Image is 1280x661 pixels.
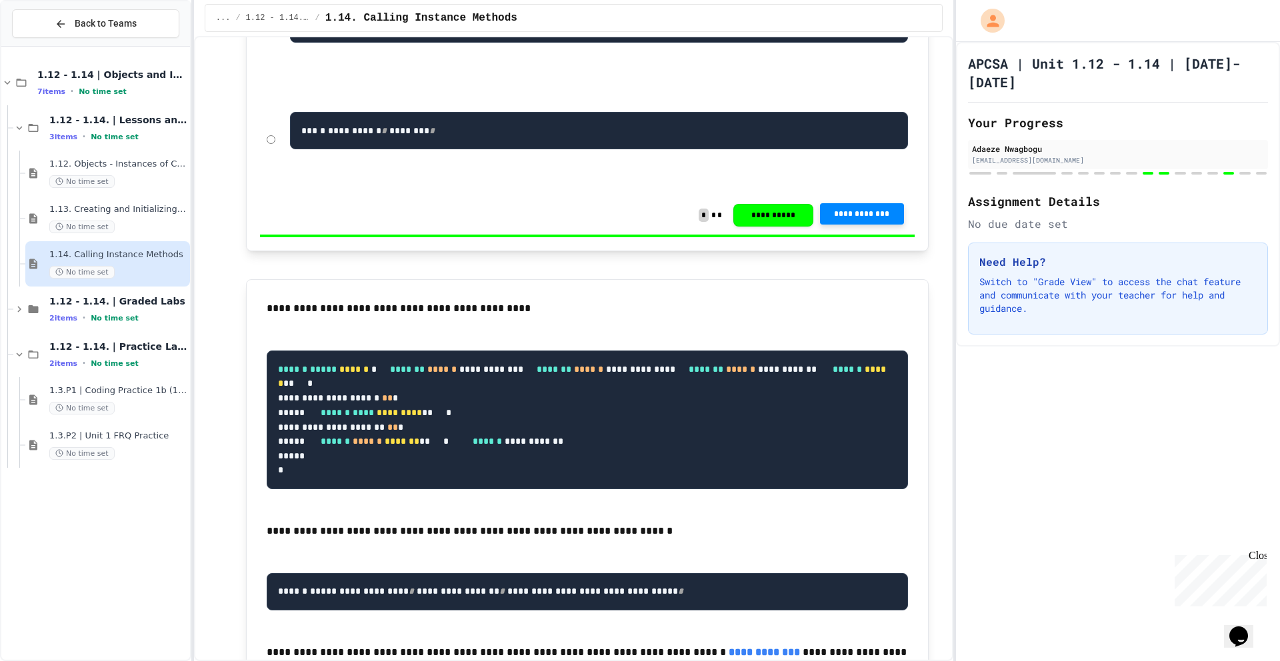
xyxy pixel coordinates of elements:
span: No time set [79,87,127,96]
span: / [315,13,320,23]
span: No time set [49,221,115,233]
span: No time set [49,175,115,188]
h3: Need Help? [979,254,1257,270]
span: 1.3.P1 | Coding Practice 1b (1.7-1.15) [49,385,187,396]
h2: Assignment Details [968,192,1268,211]
div: No due date set [968,216,1268,232]
span: No time set [49,266,115,279]
span: 1.13. Creating and Initializing Objects: Constructors [49,204,187,215]
span: • [71,86,73,97]
span: 1.12 - 1.14. | Lessons and Notes [49,114,187,126]
span: 2 items [49,314,77,323]
span: 3 items [49,133,77,141]
span: No time set [91,133,139,141]
span: 1.3.P2 | Unit 1 FRQ Practice [49,430,187,442]
div: Adaeze Nwagbogu [972,143,1264,155]
span: No time set [91,314,139,323]
span: ... [216,13,231,23]
span: 2 items [49,359,77,368]
span: 1.12 - 1.14. | Lessons and Notes [246,13,310,23]
div: Chat with us now!Close [5,5,92,85]
h1: APCSA | Unit 1.12 - 1.14 | [DATE]-[DATE] [968,54,1268,91]
h2: Your Progress [968,113,1268,132]
span: / [235,13,240,23]
span: 1.12 - 1.14. | Practice Labs [49,340,187,352]
span: 1.14. Calling Instance Methods [325,10,517,26]
span: 1.12 - 1.14. | Graded Labs [49,295,187,307]
span: No time set [91,359,139,368]
iframe: chat widget [1169,550,1267,606]
span: 7 items [37,87,65,96]
span: • [83,313,85,323]
button: Back to Teams [12,9,179,38]
span: 1.14. Calling Instance Methods [49,249,187,261]
div: [EMAIL_ADDRESS][DOMAIN_NAME] [972,155,1264,165]
span: 1.12 - 1.14 | Objects and Instances of Classes [37,69,187,81]
span: Back to Teams [75,17,137,31]
div: My Account [967,5,1008,36]
span: No time set [49,447,115,460]
iframe: chat widget [1224,608,1267,648]
span: No time set [49,402,115,414]
span: 1.12. Objects - Instances of Classes [49,159,187,170]
span: • [83,131,85,142]
p: Switch to "Grade View" to access the chat feature and communicate with your teacher for help and ... [979,275,1257,315]
span: • [83,358,85,368]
